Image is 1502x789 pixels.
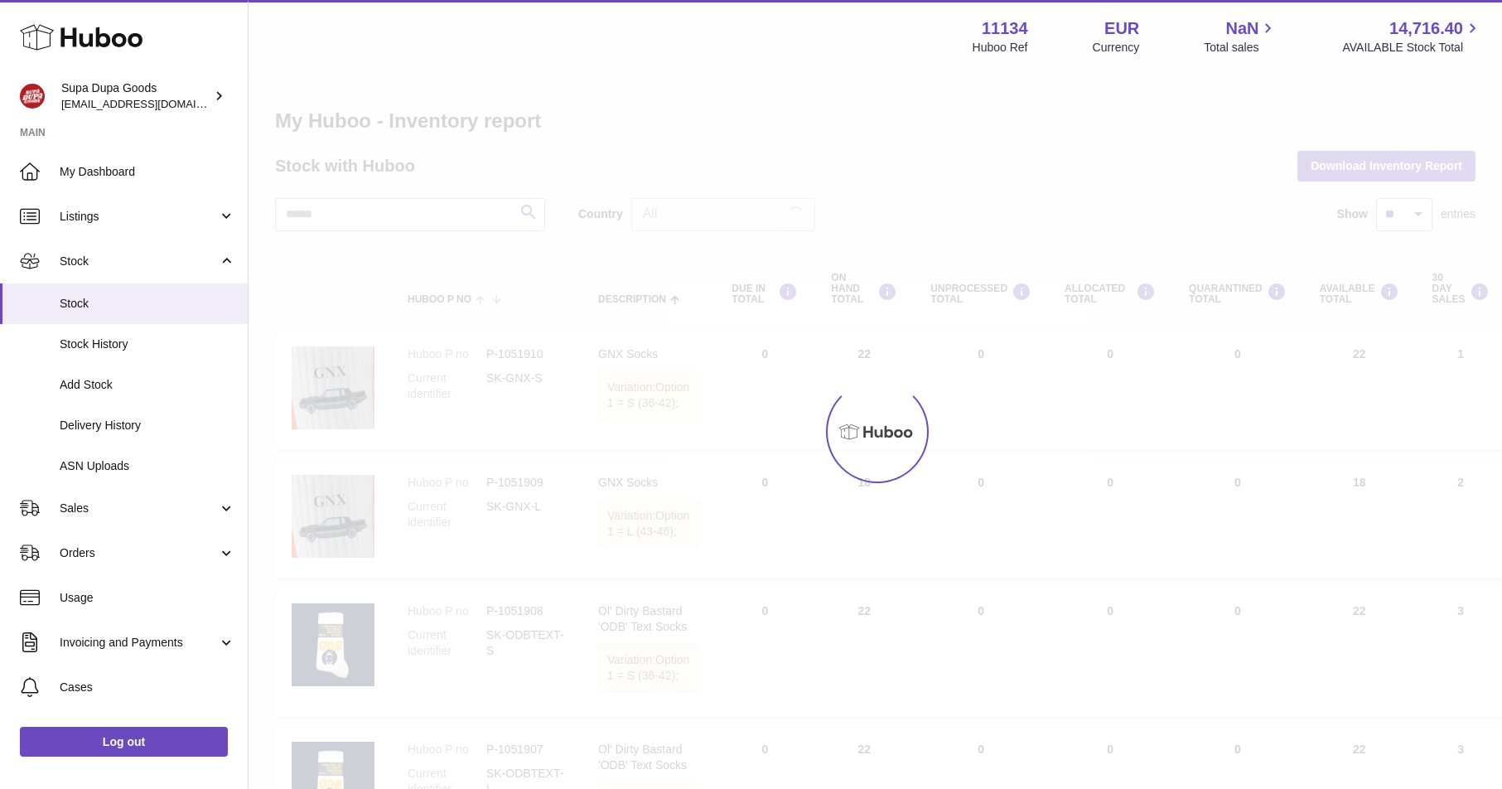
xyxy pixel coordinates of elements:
[982,17,1028,40] strong: 11134
[60,501,218,516] span: Sales
[60,336,235,352] span: Stock History
[1389,17,1463,40] span: 14,716.40
[60,164,235,180] span: My Dashboard
[20,84,45,109] img: hello@slayalldayofficial.com
[60,254,218,269] span: Stock
[60,296,235,312] span: Stock
[60,545,218,561] span: Orders
[60,377,235,393] span: Add Stock
[60,590,235,606] span: Usage
[1204,40,1277,56] span: Total sales
[1225,17,1258,40] span: NaN
[60,418,235,433] span: Delivery History
[973,40,1028,56] div: Huboo Ref
[20,727,228,757] a: Log out
[60,209,218,225] span: Listings
[1342,17,1482,56] a: 14,716.40 AVAILABLE Stock Total
[60,635,218,651] span: Invoicing and Payments
[60,458,235,474] span: ASN Uploads
[1342,40,1482,56] span: AVAILABLE Stock Total
[61,80,210,112] div: Supa Dupa Goods
[61,97,244,110] span: [EMAIL_ADDRESS][DOMAIN_NAME]
[60,680,235,695] span: Cases
[1104,17,1139,40] strong: EUR
[1093,40,1140,56] div: Currency
[1204,17,1277,56] a: NaN Total sales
